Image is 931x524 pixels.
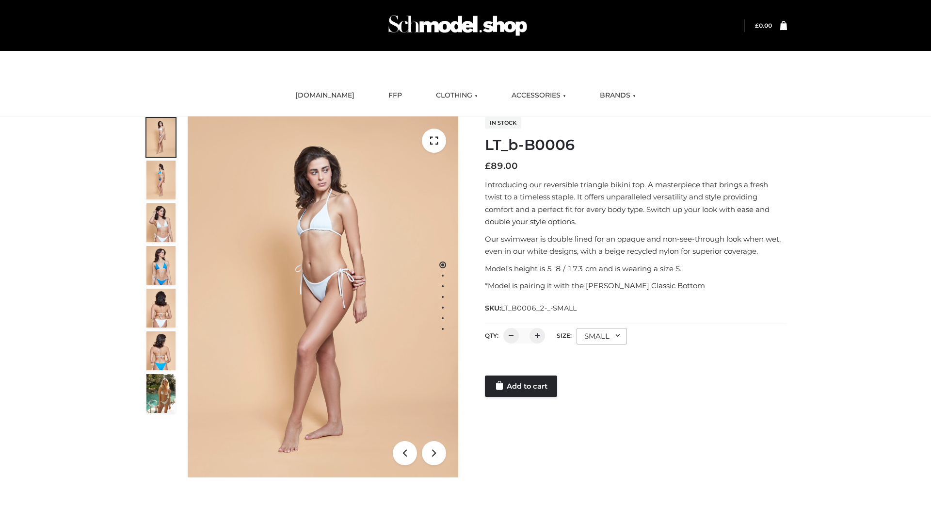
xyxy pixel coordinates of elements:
[485,302,578,314] span: SKU:
[485,332,498,339] label: QTY:
[288,85,362,106] a: [DOMAIN_NAME]
[485,279,787,292] p: *Model is pairing it with the [PERSON_NAME] Classic Bottom
[485,179,787,228] p: Introducing our reversible triangle bikini top. A masterpiece that brings a fresh twist to a time...
[146,161,176,199] img: ArielClassicBikiniTop_CloudNine_AzureSky_OW114ECO_2-scaled.jpg
[485,233,787,258] p: Our swimwear is double lined for an opaque and non-see-through look when wet, even in our white d...
[755,22,759,29] span: £
[188,116,458,477] img: ArielClassicBikiniTop_CloudNine_AzureSky_OW114ECO_1
[385,6,530,45] img: Schmodel Admin 964
[557,332,572,339] label: Size:
[485,262,787,275] p: Model’s height is 5 ‘8 / 173 cm and is wearing a size S.
[755,22,772,29] bdi: 0.00
[593,85,643,106] a: BRANDS
[485,136,787,154] h1: LT_b-B0006
[381,85,409,106] a: FFP
[146,118,176,157] img: ArielClassicBikiniTop_CloudNine_AzureSky_OW114ECO_1-scaled.jpg
[577,328,627,344] div: SMALL
[485,117,521,129] span: In stock
[146,289,176,327] img: ArielClassicBikiniTop_CloudNine_AzureSky_OW114ECO_7-scaled.jpg
[146,203,176,242] img: ArielClassicBikiniTop_CloudNine_AzureSky_OW114ECO_3-scaled.jpg
[485,161,518,171] bdi: 89.00
[485,376,557,397] a: Add to cart
[146,246,176,285] img: ArielClassicBikiniTop_CloudNine_AzureSky_OW114ECO_4-scaled.jpg
[504,85,573,106] a: ACCESSORIES
[485,161,491,171] span: £
[429,85,485,106] a: CLOTHING
[146,374,176,413] img: Arieltop_CloudNine_AzureSky2.jpg
[146,331,176,370] img: ArielClassicBikiniTop_CloudNine_AzureSky_OW114ECO_8-scaled.jpg
[501,304,577,312] span: LT_B0006_2-_-SMALL
[755,22,772,29] a: £0.00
